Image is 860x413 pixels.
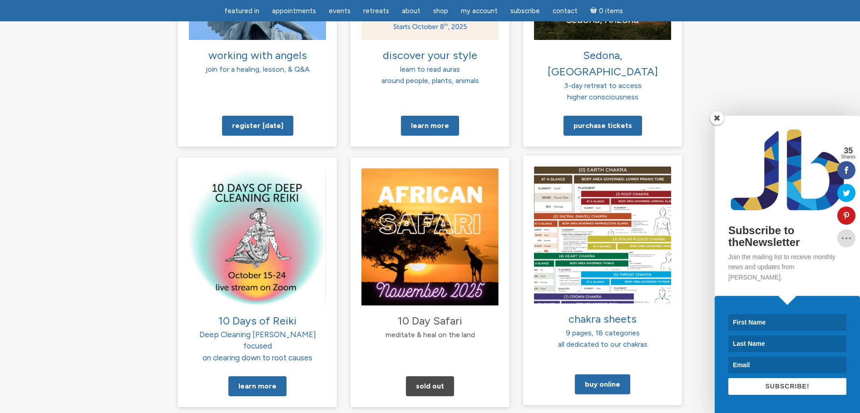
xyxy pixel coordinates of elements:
span: SUBSCRIBE! [765,383,809,390]
a: Learn more [401,116,459,136]
input: First Name [728,314,846,331]
span: meditate & heal on the land [386,330,475,339]
span: learn to read auras [400,65,460,74]
a: Purchase tickets [563,116,642,136]
a: About [396,2,426,20]
a: featured in [219,2,265,20]
a: Shop [428,2,454,20]
span: About [402,7,420,15]
span: 35 [841,147,855,155]
button: SUBSCRIBE! [728,378,846,395]
input: Last Name [728,335,846,352]
span: My Account [461,7,498,15]
span: Shop [433,7,448,15]
a: Cart0 items [585,1,628,20]
a: Learn More [228,376,287,396]
a: Register [DATE] [222,116,293,136]
span: 9 pages, 18 categories [566,328,640,337]
span: Events [329,7,351,15]
span: around people, plants, animals [381,76,479,85]
span: Appointments [272,7,316,15]
span: chakra sheets [568,312,637,325]
a: Sold Out [406,376,454,396]
span: 10 Days of Reiki [218,314,297,327]
a: My Account [455,2,503,20]
span: Sedona, [GEOGRAPHIC_DATA] [548,49,658,78]
span: 10 Day Safari [398,314,462,327]
a: Events [323,2,356,20]
a: Contact [547,2,583,20]
span: higher consciousness [567,93,638,101]
span: all dedicated to our chakras [558,340,647,349]
span: featured in [224,7,259,15]
span: 0 items [599,8,623,15]
span: working with angels [208,49,307,62]
span: Retreats [363,7,389,15]
span: Shares [841,155,855,159]
span: discover your style [383,49,477,62]
a: Subscribe [505,2,545,20]
a: Appointments [267,2,321,20]
a: Buy Online [575,374,630,394]
span: Deep Cleaning [PERSON_NAME] focused [199,317,316,351]
a: Retreats [358,2,395,20]
span: 3-day retreat to access [564,81,642,90]
span: join for a healing, lesson, & Q&A [206,65,310,74]
span: Contact [553,7,578,15]
p: Join the mailing list to receive monthly news and updates from [PERSON_NAME]. [728,252,846,282]
span: on clearing down to root causes [203,353,312,362]
h2: Subscribe to theNewsletter [728,225,846,249]
span: Subscribe [510,7,540,15]
i: Cart [590,7,599,15]
input: Email [728,357,846,374]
